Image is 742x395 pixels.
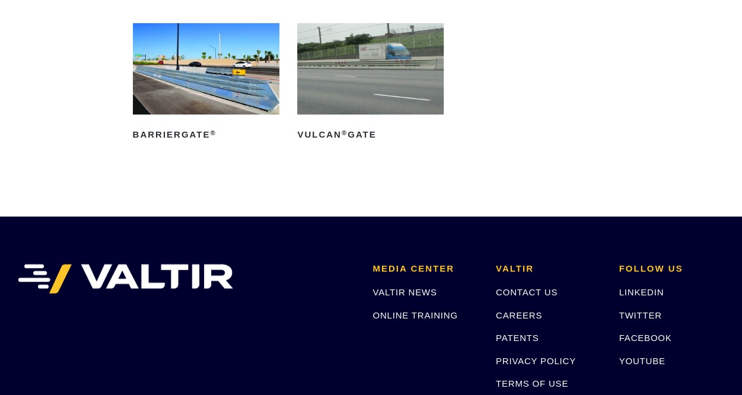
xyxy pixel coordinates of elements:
a: PRIVACY POLICY [496,356,576,366]
a: PATENTS [496,333,539,343]
h2: VALTIR [496,264,601,274]
h2: FOLLOW US [619,264,724,274]
sup: ® [210,129,216,136]
h2: BarrierGate [133,125,279,144]
a: FACEBOOK [619,333,671,343]
a: YOUTUBE [619,356,665,366]
a: ONLINE TRAINING [372,310,457,320]
a: TERMS OF USE [496,378,568,388]
a: VALTIR NEWS [372,287,437,297]
a: TWITTER [619,310,661,320]
h2: MEDIA CENTER [372,264,478,274]
a: Vulcan®Gate [297,23,444,144]
sup: ® [342,129,348,136]
a: LINKEDIN [619,287,664,297]
img: VALTIR [18,264,233,294]
a: BarrierGate® [133,23,279,144]
h2: Vulcan Gate [297,125,444,144]
a: CAREERS [496,310,542,320]
a: CONTACT US [496,287,558,297]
